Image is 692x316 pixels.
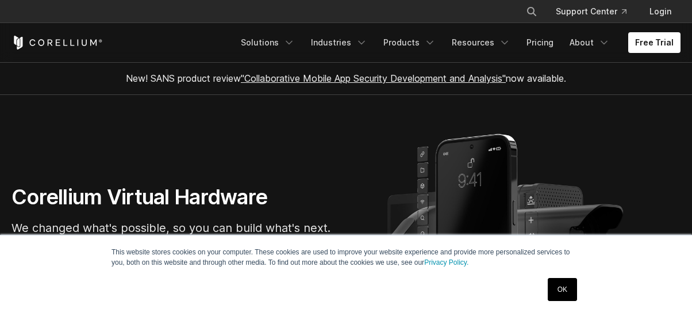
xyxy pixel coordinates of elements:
[126,73,566,84] span: New! SANS product review now available.
[640,1,681,22] a: Login
[112,247,580,268] p: This website stores cookies on your computer. These cookies are used to improve your website expe...
[628,32,681,53] a: Free Trial
[548,278,577,301] a: OK
[512,1,681,22] div: Navigation Menu
[11,219,356,271] p: We changed what's possible, so you can build what's next. Virtual devices for iOS, Android, and A...
[234,32,681,53] div: Navigation Menu
[304,32,374,53] a: Industries
[445,32,517,53] a: Resources
[424,258,468,266] a: Privacy Policy.
[376,32,443,53] a: Products
[563,32,617,53] a: About
[547,1,636,22] a: Support Center
[520,32,560,53] a: Pricing
[11,184,356,210] h1: Corellium Virtual Hardware
[521,1,542,22] button: Search
[11,36,103,50] a: Corellium Home
[234,32,302,53] a: Solutions
[241,73,506,84] a: "Collaborative Mobile App Security Development and Analysis"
